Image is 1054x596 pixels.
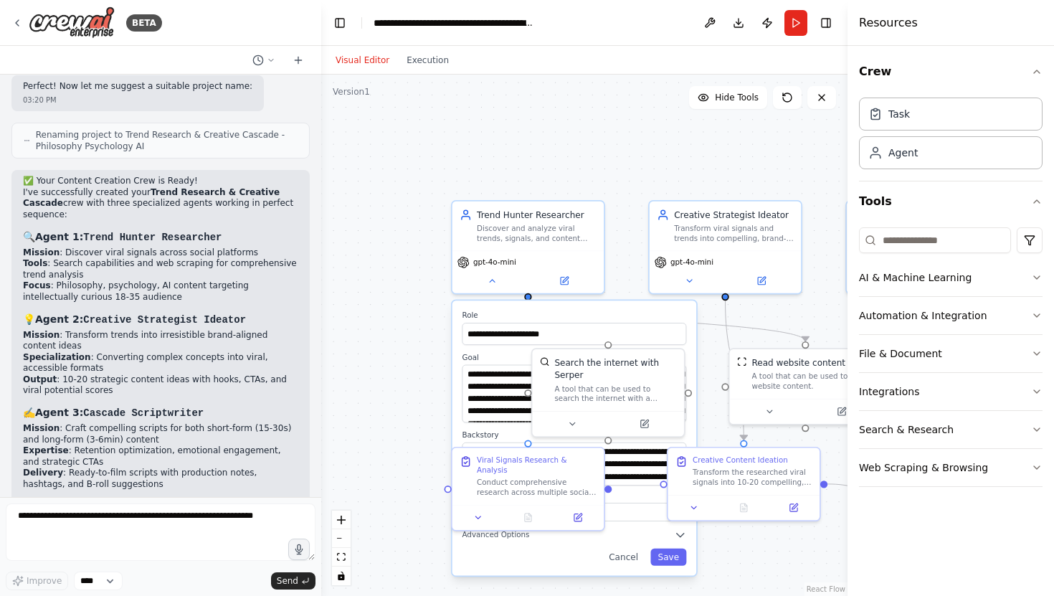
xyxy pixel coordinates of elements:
button: Open in side panel [529,273,599,288]
label: Goal [462,352,686,362]
button: Open in side panel [609,417,679,432]
img: ScrapeWebsiteTool [737,356,747,366]
button: No output available [502,510,554,525]
li: : Ready-to-film scripts with production notes, hashtags, and B-roll suggestions [23,468,298,490]
div: Trend Hunter ResearcherDiscover and analyze viral trends, signals, and content patterns across so... [451,200,605,295]
button: Crew [859,52,1043,92]
span: Advanced Options [462,530,529,540]
div: Task [888,107,910,121]
nav: breadcrumb [374,16,535,30]
button: Advanced Options [462,529,686,541]
button: Integrations [859,373,1043,410]
label: Role [462,311,686,321]
li: : Craft compelling scripts for both short-form (15-30s) and long-form (3-6min) content [23,423,298,445]
div: A tool that can be used to search the internet with a search_query. Supports different search typ... [554,384,676,404]
h3: 🔍 [23,230,298,245]
g: Edge from 82ec7286-4685-4c83-a1e4-6d73840e4ca4 to c914a377-a5f7-417e-9932-3c4079d73977 [719,301,750,440]
div: 03:20 PM [23,95,252,105]
button: Web Scraping & Browsing [859,449,1043,486]
li: : Transform trends into irresistible brand-aligned content ideas [23,330,298,352]
button: Send [271,572,315,590]
div: Tools [859,222,1043,498]
button: Execution [398,52,457,69]
button: Open in side panel [807,405,876,420]
strong: Agent 2: [35,313,246,325]
strong: Mission [23,330,60,340]
code: Cascade Scriptwriter [83,407,204,419]
li: : 10-20 strategic content ideas with hooks, CTAs, and viral potential scores [23,374,298,397]
li: : Philosophy, psychology, AI content targeting intellectually curious 18-35 audience [23,280,298,303]
div: Viral Signals Research & AnalysisConduct comprehensive research across multiple social media plat... [451,447,605,531]
div: Conduct comprehensive research across multiple social media platforms and sources to identify vir... [477,478,597,498]
p: Perfect! Now let me suggest a suitable project name: [23,81,252,93]
g: Edge from 7d28f1f7-8d91-4880-97a8-60840eef22ab to bfdde10a-d045-41a7-97a5-1997c972237e [522,301,812,341]
button: Tools [859,181,1043,222]
g: Edge from c914a377-a5f7-417e-9932-3c4079d73977 to b22b8d87-e832-42ed-b1ff-7ea2154cca4b [827,478,875,495]
div: Agent [888,146,918,160]
div: Discover and analyze viral trends, signals, and content patterns across social media platforms th... [477,224,597,244]
button: Hide Tools [689,86,767,109]
img: SerperDevTool [540,356,550,366]
button: toggle interactivity [332,567,351,585]
code: Trend Hunter Researcher [83,232,222,243]
li: : Retention optimization, emotional engagement, and strategic CTAs [23,445,298,468]
div: ScrapeWebsiteToolRead website contentA tool that can be used to read a website content. [728,348,883,425]
span: gpt-4o-mini [473,257,516,268]
h3: 💡 [23,312,298,327]
div: Crew [859,92,1043,181]
button: Click to speak your automation idea [288,539,310,560]
div: Trend Hunter Researcher [477,209,597,221]
button: Visual Editor [327,52,398,69]
strong: Agent 1: [35,231,222,242]
button: Start a new chat [287,52,310,69]
button: Hide left sidebar [330,13,350,33]
strong: Tools [23,258,47,268]
button: Improve [6,572,68,590]
button: zoom in [332,511,351,529]
strong: Delivery [23,468,63,478]
button: Automation & Integration [859,297,1043,334]
img: Logo [29,6,115,39]
label: Backstory [462,430,686,440]
span: Hide Tools [715,92,759,103]
span: Renaming project to Trend Research & Creative Cascade - Philosophy Psychology AI [36,129,298,152]
div: Transform the researched viral signals into 10-20 compelling, brand-aligned content ideas optimiz... [693,468,812,488]
button: File & Document [859,335,1043,372]
span: Improve [27,575,62,587]
div: Viral Signals Research & Analysis [477,455,597,476]
li: : Search capabilities and web scraping for comprehensive trend analysis [23,258,298,280]
button: Open in side panel [772,501,815,516]
button: Hide right sidebar [816,13,836,33]
button: Open in side panel [726,273,796,288]
div: BETA [126,14,162,32]
a: React Flow attribution [807,585,845,593]
p: I've successfully created your crew with three specialized agents working in perfect sequence: [23,187,298,221]
strong: Specialization [23,352,91,362]
button: AI & Machine Learning [859,259,1043,296]
div: Read website content [751,356,845,369]
div: Search the internet with Serper [554,356,676,381]
button: Search & Research [859,411,1043,448]
button: Save [650,549,686,566]
div: Transform viral signals and trends into compelling, brand-aligned content ideas that combine phil... [674,224,794,244]
h4: Resources [859,14,918,32]
code: Creative Strategist Ideator [83,314,246,326]
div: SerperDevToolSearch the internet with SerperA tool that can be used to search the internet with a... [531,348,685,437]
h3: ✍️ [23,405,298,420]
strong: Focus [23,280,51,290]
button: Switch to previous chat [247,52,281,69]
div: Creative Strategist IdeatorTransform viral signals and trends into compelling, brand-aligned cont... [648,200,802,295]
div: Creative Content IdeationTransform the researched viral signals into 10-20 compelling, brand-alig... [667,447,821,521]
strong: Expertise [23,445,69,455]
button: Cancel [602,549,645,566]
li: : Converting complex concepts into viral, accessible formats [23,352,298,374]
strong: Mission [23,423,60,433]
div: Version 1 [333,86,370,98]
div: Creative Strategist Ideator [674,209,794,221]
strong: Trend Research & Creative Cascade [23,187,280,209]
div: A tool that can be used to read a website content. [751,372,873,392]
strong: Mission [23,247,60,257]
button: Open in side panel [556,510,599,525]
div: Creative Content Ideation [693,455,788,465]
li: : Discover viral signals across social platforms [23,247,298,259]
